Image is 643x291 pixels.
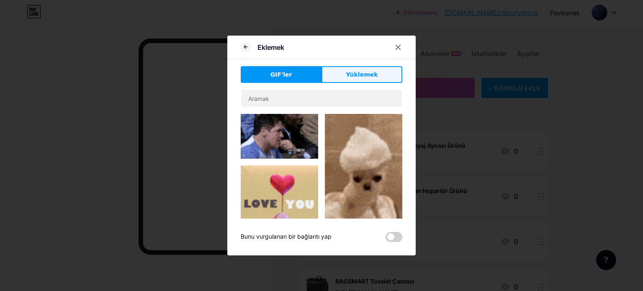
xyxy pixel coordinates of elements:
[325,114,402,252] img: Gihpy
[241,233,332,240] font: Bunu vurgulanan bir bağlantı yap
[241,66,321,83] button: GIF'ler
[321,66,402,83] button: Yüklemek
[270,71,292,78] font: GIF'ler
[241,165,318,243] img: Gihpy
[346,71,378,78] font: Yüklemek
[257,43,284,52] font: Eklemek
[241,114,318,159] img: Gihpy
[241,90,402,107] input: Aramak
